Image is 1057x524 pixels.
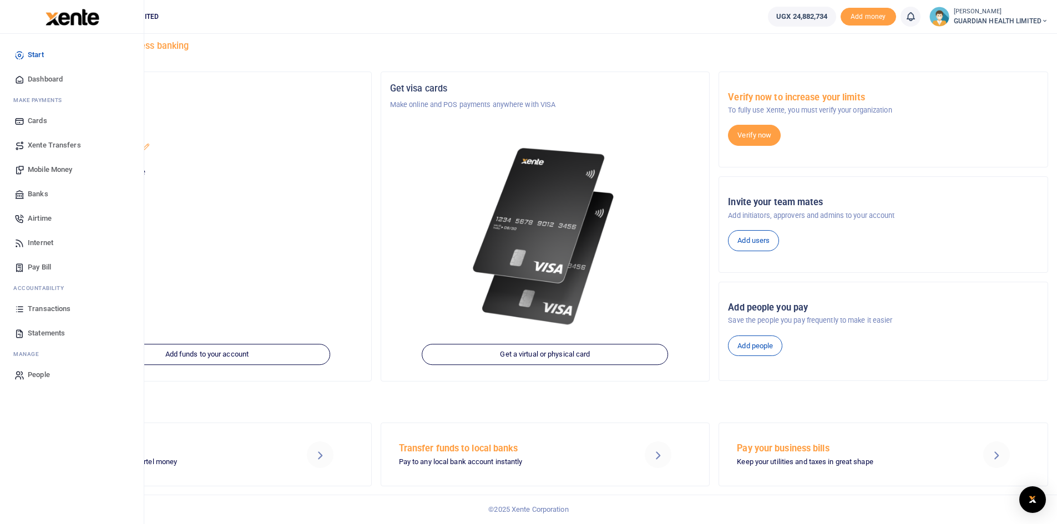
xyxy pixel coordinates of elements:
[22,284,64,292] span: countability
[28,213,52,224] span: Airtime
[9,157,135,182] a: Mobile Money
[28,262,51,273] span: Pay Bill
[28,140,81,151] span: Xente Transfers
[422,344,669,365] a: Get a virtual or physical card
[28,369,50,380] span: People
[728,92,1039,103] h5: Verify now to increase your limits
[9,279,135,297] li: Ac
[468,137,623,337] img: xente-_physical_cards.png
[728,335,782,357] a: Add people
[19,350,39,358] span: anage
[52,83,362,94] h5: Organization
[52,99,362,110] p: GUARDIAN HEALTH LIMITED
[9,43,135,67] a: Start
[28,328,65,339] span: Statements
[728,105,1039,116] p: To fully use Xente, you must verify your organization
[728,210,1039,221] p: Add initiators, approvers and admins to your account
[381,423,710,486] a: Transfer funds to local banks Pay to any local bank account instantly
[9,363,135,387] a: People
[728,125,781,146] a: Verify now
[9,345,135,363] li: M
[9,91,135,109] li: M
[9,255,135,279] a: Pay Bill
[52,126,362,137] h5: Account
[52,143,362,154] p: GUARDIAN HEALTH LIMITED
[954,7,1048,17] small: [PERSON_NAME]
[45,9,99,26] img: logo-large
[728,230,779,251] a: Add users
[390,99,701,110] p: Make online and POS payments anywhere with VISA
[9,133,135,157] a: Xente Transfers
[52,181,362,192] h5: UGX 24,882,734
[768,7,836,27] a: UGX 24,882,734
[728,315,1039,326] p: Save the people you pay frequently to make it easier
[60,443,278,454] h5: Send Mobile Money
[28,237,53,248] span: Internet
[28,115,47,126] span: Cards
[28,164,72,175] span: Mobile Money
[399,456,616,468] p: Pay to any local bank account instantly
[841,8,896,26] li: Toup your wallet
[84,344,330,365] a: Add funds to your account
[776,11,827,22] span: UGX 24,882,734
[719,423,1048,486] a: Pay your business bills Keep your utilities and taxes in great shape
[42,423,372,486] a: Send Mobile Money MTN mobile money and Airtel money
[42,396,1048,408] h4: Make a transaction
[9,206,135,231] a: Airtime
[9,109,135,133] a: Cards
[841,8,896,26] span: Add money
[841,12,896,20] a: Add money
[28,74,63,85] span: Dashboard
[728,302,1039,313] h5: Add people you pay
[737,443,954,454] h5: Pay your business bills
[929,7,949,27] img: profile-user
[42,40,1048,52] h5: Welcome to better business banking
[390,83,701,94] h5: Get visa cards
[737,456,954,468] p: Keep your utilities and taxes in great shape
[28,303,70,314] span: Transactions
[954,16,1048,26] span: GUARDIAN HEALTH LIMITED
[929,7,1048,27] a: profile-user [PERSON_NAME] GUARDIAN HEALTH LIMITED
[28,49,44,60] span: Start
[763,7,840,27] li: Wallet ballance
[9,297,135,321] a: Transactions
[399,443,616,454] h5: Transfer funds to local banks
[9,231,135,255] a: Internet
[9,321,135,345] a: Statements
[44,12,99,21] a: logo-small logo-large logo-large
[1019,486,1046,513] div: Open Intercom Messenger
[19,96,62,104] span: ake Payments
[9,67,135,91] a: Dashboard
[9,182,135,206] a: Banks
[28,189,48,200] span: Banks
[52,167,362,178] p: Your current account balance
[728,197,1039,208] h5: Invite your team mates
[60,456,278,468] p: MTN mobile money and Airtel money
